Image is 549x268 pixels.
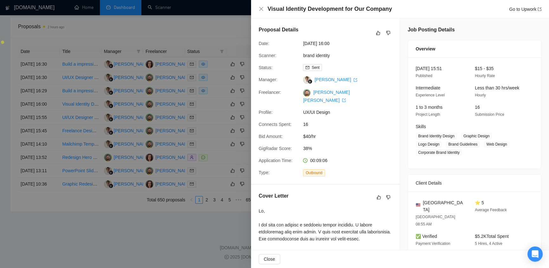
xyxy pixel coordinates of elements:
[416,66,442,71] span: [DATE] 15:51
[342,98,346,102] span: export
[416,241,450,246] span: Payment Verification
[475,112,504,117] span: Submission Price
[303,145,398,152] span: 38%
[259,90,281,95] span: Freelancer:
[461,133,492,140] span: Graphic Design
[259,65,273,70] span: Status:
[259,77,277,82] span: Manager:
[416,203,420,207] img: 🇺🇸
[303,121,398,128] span: 16
[259,170,269,175] span: Type:
[416,215,455,226] span: [GEOGRAPHIC_DATA] 08:55 AM
[306,66,309,69] span: mail
[375,193,383,201] button: like
[303,109,398,116] span: UX/UI Design
[374,29,382,37] button: like
[416,133,457,140] span: Brand Identity Design
[303,133,398,140] span: $40/hr
[259,26,298,34] h5: Proposal Details
[303,169,325,176] span: Outbound
[264,256,275,263] span: Close
[416,85,440,90] span: Intermediate
[416,124,426,129] span: Skills
[308,79,312,84] img: gigradar-bm.png
[0,40,5,44] img: Apollo
[475,241,502,246] span: 5 Hires, 4 Active
[386,30,391,36] span: dislike
[259,6,264,11] span: close
[303,90,350,102] a: [PERSON_NAME] [PERSON_NAME] export
[475,66,494,71] span: $15 - $35
[416,149,462,156] span: Corporate Brand Identity
[475,93,486,97] span: Hourly
[259,6,264,12] button: Close
[416,93,445,97] span: Experience Level
[377,195,381,200] span: like
[416,105,442,110] span: 1 to 3 months
[475,105,480,110] span: 16
[259,134,283,139] span: Bid Amount:
[303,89,311,97] img: c1LpPPpXUFQfqHdh5uvAxxCL6xvBDRGbk7PMXoohVK69s5MhFspjDeavDVuJLKNS3H
[384,29,392,37] button: dislike
[408,26,455,34] h5: Job Posting Details
[416,45,435,52] span: Overview
[268,5,392,13] h4: Visual Identity Development for Our Company
[303,53,330,58] a: brand identity
[416,112,440,117] span: Project Length
[416,234,437,239] span: ✅ Verified
[416,174,533,192] div: Client Details
[259,110,273,115] span: Profile:
[353,78,357,82] span: export
[259,192,288,200] h5: Cover Letter
[416,74,432,78] span: Published
[259,122,292,127] span: Connects Spent:
[475,234,509,239] span: $5.2K Total Spent
[259,146,292,151] span: GigRadar Score:
[259,254,280,264] button: Close
[259,53,276,58] span: Scanner:
[475,208,507,212] span: Average Feedback
[384,193,392,201] button: dislike
[386,195,391,200] span: dislike
[259,158,293,163] span: Application Time:
[423,199,465,213] span: [GEOGRAPHIC_DATA]
[475,85,519,90] span: Less than 30 hrs/week
[303,158,307,163] span: clock-circle
[484,141,509,148] span: Web Design
[312,65,320,70] span: Sent
[416,141,442,148] span: Logo Design
[314,77,357,82] a: [PERSON_NAME] export
[376,30,380,36] span: like
[538,7,541,11] span: export
[310,158,327,163] span: 00:09:06
[509,7,541,12] a: Go to Upworkexport
[446,141,480,148] span: Brand Guidelines
[475,74,495,78] span: Hourly Rate
[475,200,484,205] span: ⭐ 5
[527,246,543,262] div: Open Intercom Messenger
